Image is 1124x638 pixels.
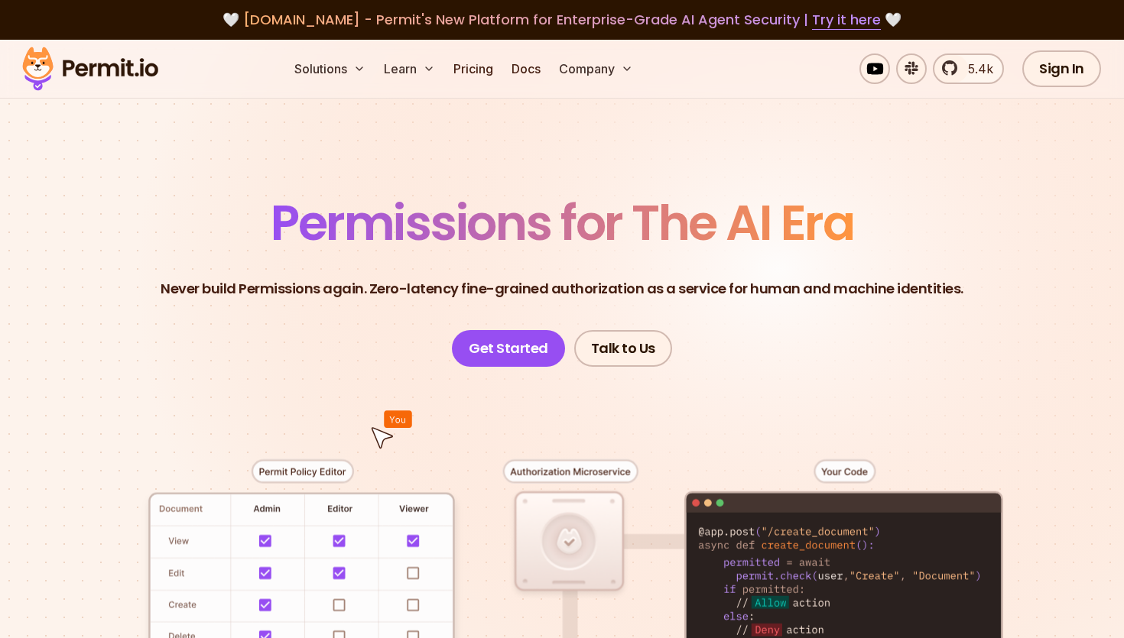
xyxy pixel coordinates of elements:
[37,9,1087,31] div: 🤍 🤍
[161,278,963,300] p: Never build Permissions again. Zero-latency fine-grained authorization as a service for human and...
[378,53,441,84] button: Learn
[1022,50,1101,87] a: Sign In
[505,53,547,84] a: Docs
[447,53,499,84] a: Pricing
[574,330,672,367] a: Talk to Us
[933,53,1004,84] a: 5.4k
[452,330,565,367] a: Get Started
[243,10,881,29] span: [DOMAIN_NAME] - Permit's New Platform for Enterprise-Grade AI Agent Security |
[812,10,881,30] a: Try it here
[553,53,639,84] button: Company
[15,43,165,95] img: Permit logo
[288,53,372,84] button: Solutions
[271,189,853,257] span: Permissions for The AI Era
[959,60,993,78] span: 5.4k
